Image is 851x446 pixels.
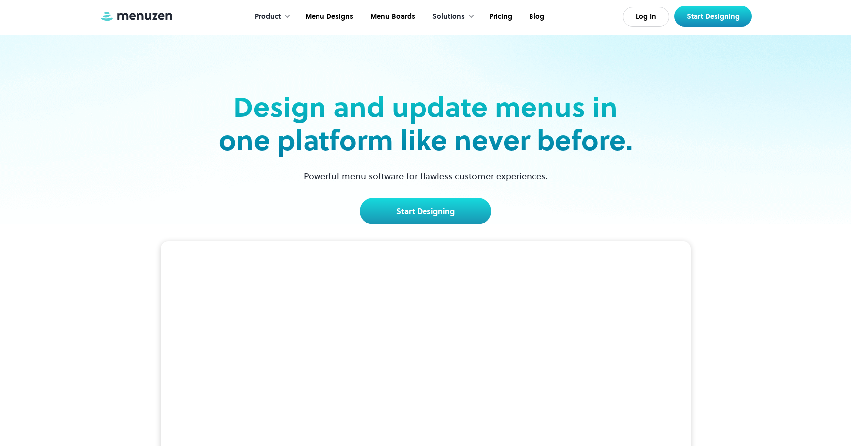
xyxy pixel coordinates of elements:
[215,91,636,157] h2: Design and update menus in one platform like never before.
[296,1,361,32] a: Menu Designs
[245,1,296,32] div: Product
[360,198,491,224] a: Start Designing
[623,7,669,27] a: Log In
[480,1,520,32] a: Pricing
[432,11,465,22] div: Solutions
[423,1,480,32] div: Solutions
[361,1,423,32] a: Menu Boards
[674,6,752,27] a: Start Designing
[520,1,552,32] a: Blog
[255,11,281,22] div: Product
[291,169,560,183] p: Powerful menu software for flawless customer experiences.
